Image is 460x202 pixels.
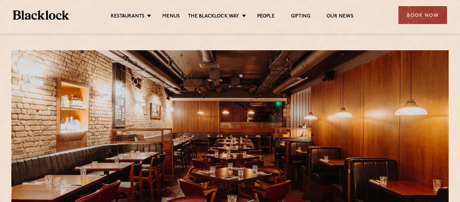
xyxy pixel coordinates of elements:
div: Book Now [398,6,447,24]
a: The Blacklock Way [188,13,239,20]
a: Gifting [291,13,310,20]
img: BL_Textured_Logo-footer-cropped.svg [13,10,69,20]
a: Menus [162,13,180,20]
a: Restaurants [111,13,144,20]
a: Our News [327,13,353,20]
a: People [257,13,275,20]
